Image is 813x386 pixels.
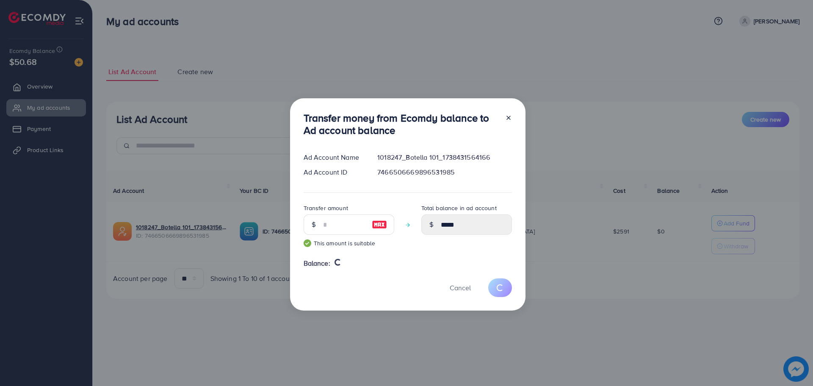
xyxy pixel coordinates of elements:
div: 7466506669896531985 [371,167,518,177]
h3: Transfer money from Ecomdy balance to Ad account balance [304,112,498,136]
div: 1018247_Botella 101_1738431564166 [371,153,518,162]
img: image [372,219,387,230]
div: Ad Account ID [297,167,371,177]
label: Total balance in ad account [421,204,497,212]
span: Balance: [304,258,330,268]
label: Transfer amount [304,204,348,212]
span: Cancel [450,283,471,292]
div: Ad Account Name [297,153,371,162]
small: This amount is suitable [304,239,394,247]
button: Cancel [439,278,481,297]
img: guide [304,239,311,247]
